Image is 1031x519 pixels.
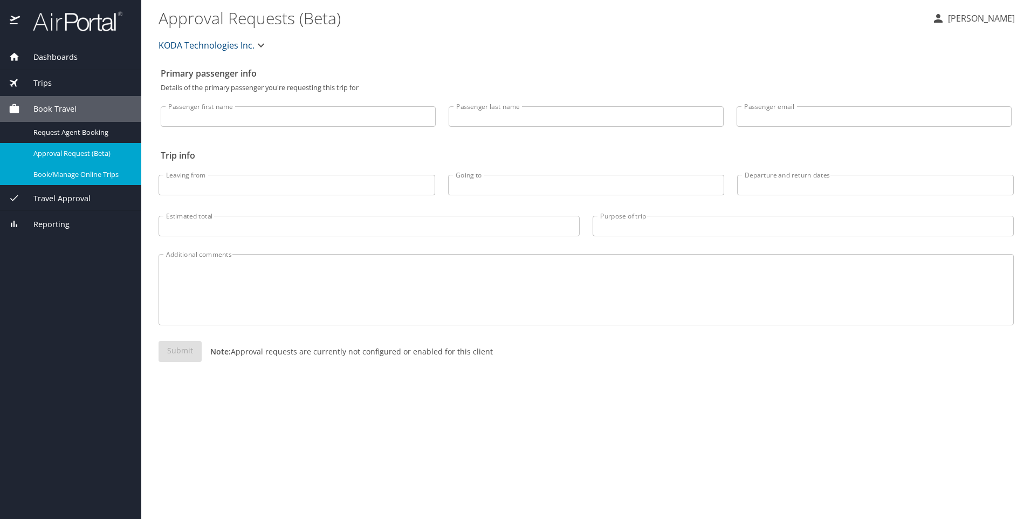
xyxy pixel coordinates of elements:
[33,169,128,180] span: Book/Manage Online Trips
[159,38,255,53] span: KODA Technologies Inc.
[10,11,21,32] img: icon-airportal.png
[927,9,1019,28] button: [PERSON_NAME]
[210,346,231,357] strong: Note:
[202,346,493,357] p: Approval requests are currently not configured or enabled for this client
[20,103,77,115] span: Book Travel
[945,12,1015,25] p: [PERSON_NAME]
[161,65,1012,82] h2: Primary passenger info
[20,51,78,63] span: Dashboards
[33,148,128,159] span: Approval Request (Beta)
[20,77,52,89] span: Trips
[21,11,122,32] img: airportal-logo.png
[154,35,272,56] button: KODA Technologies Inc.
[20,218,70,230] span: Reporting
[33,127,128,138] span: Request Agent Booking
[161,147,1012,164] h2: Trip info
[159,1,923,35] h1: Approval Requests (Beta)
[20,193,91,204] span: Travel Approval
[161,84,1012,91] p: Details of the primary passenger you're requesting this trip for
